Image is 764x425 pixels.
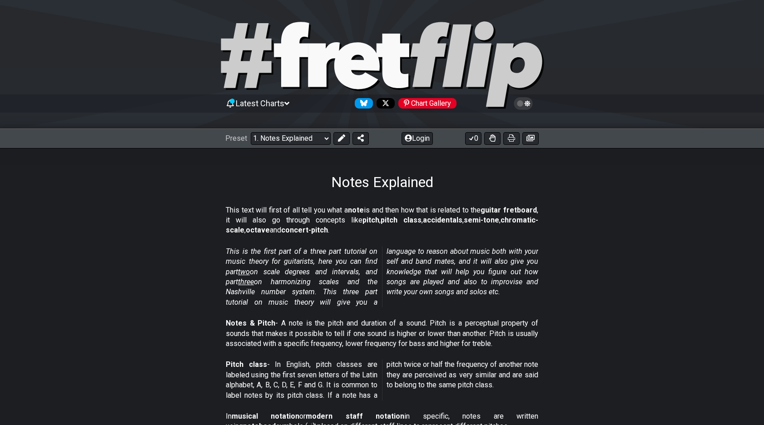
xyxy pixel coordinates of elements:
[225,134,247,143] span: Preset
[333,132,350,145] button: Edit Preset
[226,360,267,369] strong: Pitch class
[232,412,299,420] strong: musical notation
[306,412,404,420] strong: modern staff notation
[238,267,250,276] span: two
[348,206,364,214] strong: note
[395,98,456,109] a: #fretflip at Pinterest
[238,277,254,286] span: three
[226,319,275,327] strong: Notes & Pitch
[226,205,538,236] p: This text will first of all tell you what a is and then how that is related to the , it will also...
[398,98,456,109] div: Chart Gallery
[226,247,538,306] em: This is the first part of a three part tutorial on music theory for guitarists, here you can find...
[351,98,373,109] a: Follow #fretflip at Bluesky
[331,173,433,191] h1: Notes Explained
[281,226,328,234] strong: concert-pitch
[464,216,499,224] strong: semi-tone
[481,206,537,214] strong: guitar fretboard
[484,132,501,145] button: Toggle Dexterity for all fretkits
[518,99,529,108] span: Toggle light / dark theme
[246,226,270,234] strong: octave
[251,132,331,145] select: Preset
[381,216,422,224] strong: pitch class
[503,132,520,145] button: Print
[423,216,462,224] strong: accidentals
[373,98,395,109] a: Follow #fretflip at X
[402,132,433,145] button: Login
[522,132,539,145] button: Create image
[465,132,481,145] button: 0
[226,360,538,400] p: - In English, pitch classes are labeled using the first seven letters of the Latin alphabet, A, B...
[362,216,379,224] strong: pitch
[236,99,284,108] span: Latest Charts
[352,132,369,145] button: Share Preset
[226,318,538,349] p: - A note is the pitch and duration of a sound. Pitch is a perceptual property of sounds that make...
